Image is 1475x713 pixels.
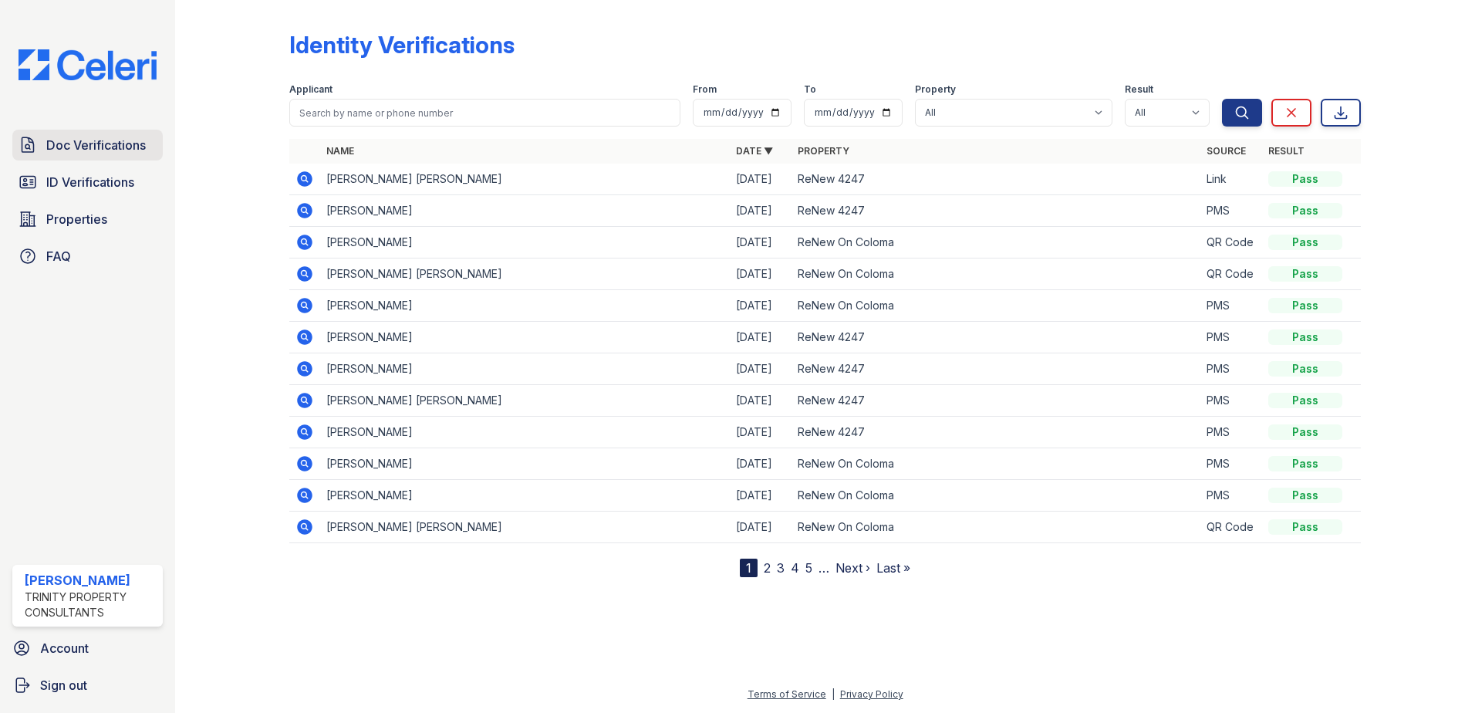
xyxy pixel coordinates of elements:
a: Date ▼ [736,145,773,157]
td: ReNew On Coloma [792,512,1201,543]
label: Property [915,83,956,96]
td: PMS [1200,448,1262,480]
td: PMS [1200,290,1262,322]
td: [DATE] [730,322,792,353]
a: 2 [764,560,771,576]
td: [PERSON_NAME] [320,417,730,448]
a: Terms of Service [748,688,826,700]
a: Doc Verifications [12,130,163,161]
td: PMS [1200,480,1262,512]
td: [PERSON_NAME] [320,195,730,227]
td: [DATE] [730,512,792,543]
td: [DATE] [730,164,792,195]
td: QR Code [1200,259,1262,290]
a: 5 [805,560,812,576]
td: [PERSON_NAME] [320,227,730,259]
a: Result [1268,145,1305,157]
td: [DATE] [730,227,792,259]
td: [PERSON_NAME] [320,290,730,322]
a: Last » [876,560,910,576]
div: Pass [1268,361,1342,377]
td: [DATE] [730,417,792,448]
td: [PERSON_NAME] [PERSON_NAME] [320,259,730,290]
td: ReNew On Coloma [792,480,1201,512]
label: To [804,83,816,96]
td: ReNew On Coloma [792,259,1201,290]
label: From [693,83,717,96]
td: ReNew On Coloma [792,290,1201,322]
td: ReNew 4247 [792,164,1201,195]
a: Property [798,145,849,157]
td: [PERSON_NAME] [320,322,730,353]
td: PMS [1200,195,1262,227]
td: [DATE] [730,480,792,512]
input: Search by name or phone number [289,99,680,127]
td: [PERSON_NAME] [320,353,730,385]
td: PMS [1200,417,1262,448]
td: QR Code [1200,227,1262,259]
td: [DATE] [730,195,792,227]
td: [DATE] [730,448,792,480]
div: Pass [1268,424,1342,440]
td: [PERSON_NAME] [PERSON_NAME] [320,164,730,195]
td: [DATE] [730,290,792,322]
a: ID Verifications [12,167,163,198]
td: Link [1200,164,1262,195]
td: PMS [1200,322,1262,353]
div: Pass [1268,456,1342,471]
div: Pass [1268,298,1342,313]
td: ReNew On Coloma [792,227,1201,259]
div: Pass [1268,235,1342,250]
td: ReNew On Coloma [792,448,1201,480]
div: 1 [740,559,758,577]
label: Applicant [289,83,332,96]
td: [PERSON_NAME] [PERSON_NAME] [320,385,730,417]
a: FAQ [12,241,163,272]
span: Sign out [40,676,87,694]
div: | [832,688,835,700]
div: [PERSON_NAME] [25,571,157,590]
a: Next › [835,560,870,576]
div: Identity Verifications [289,31,515,59]
img: CE_Logo_Blue-a8612792a0a2168367f1c8372b55b34899dd931a85d93a1a3d3e32e68fde9ad4.png [6,49,169,80]
div: Trinity Property Consultants [25,590,157,620]
div: Pass [1268,393,1342,408]
a: Source [1207,145,1246,157]
span: FAQ [46,247,71,265]
td: [PERSON_NAME] [320,480,730,512]
a: Name [326,145,354,157]
td: ReNew 4247 [792,385,1201,417]
a: 3 [777,560,785,576]
div: Pass [1268,329,1342,345]
td: [PERSON_NAME] [PERSON_NAME] [320,512,730,543]
a: Account [6,633,169,664]
a: Properties [12,204,163,235]
td: ReNew 4247 [792,322,1201,353]
td: ReNew 4247 [792,195,1201,227]
div: Pass [1268,171,1342,187]
div: Pass [1268,488,1342,503]
a: Sign out [6,670,169,701]
td: [DATE] [730,353,792,385]
span: Doc Verifications [46,136,146,154]
td: QR Code [1200,512,1262,543]
span: ID Verifications [46,173,134,191]
div: Pass [1268,203,1342,218]
a: 4 [791,560,799,576]
div: Pass [1268,266,1342,282]
span: Account [40,639,89,657]
td: PMS [1200,353,1262,385]
label: Result [1125,83,1153,96]
td: ReNew 4247 [792,417,1201,448]
span: Properties [46,210,107,228]
div: Pass [1268,519,1342,535]
a: Privacy Policy [840,688,903,700]
td: [DATE] [730,385,792,417]
td: [DATE] [730,259,792,290]
td: PMS [1200,385,1262,417]
span: … [819,559,829,577]
td: [PERSON_NAME] [320,448,730,480]
td: ReNew 4247 [792,353,1201,385]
